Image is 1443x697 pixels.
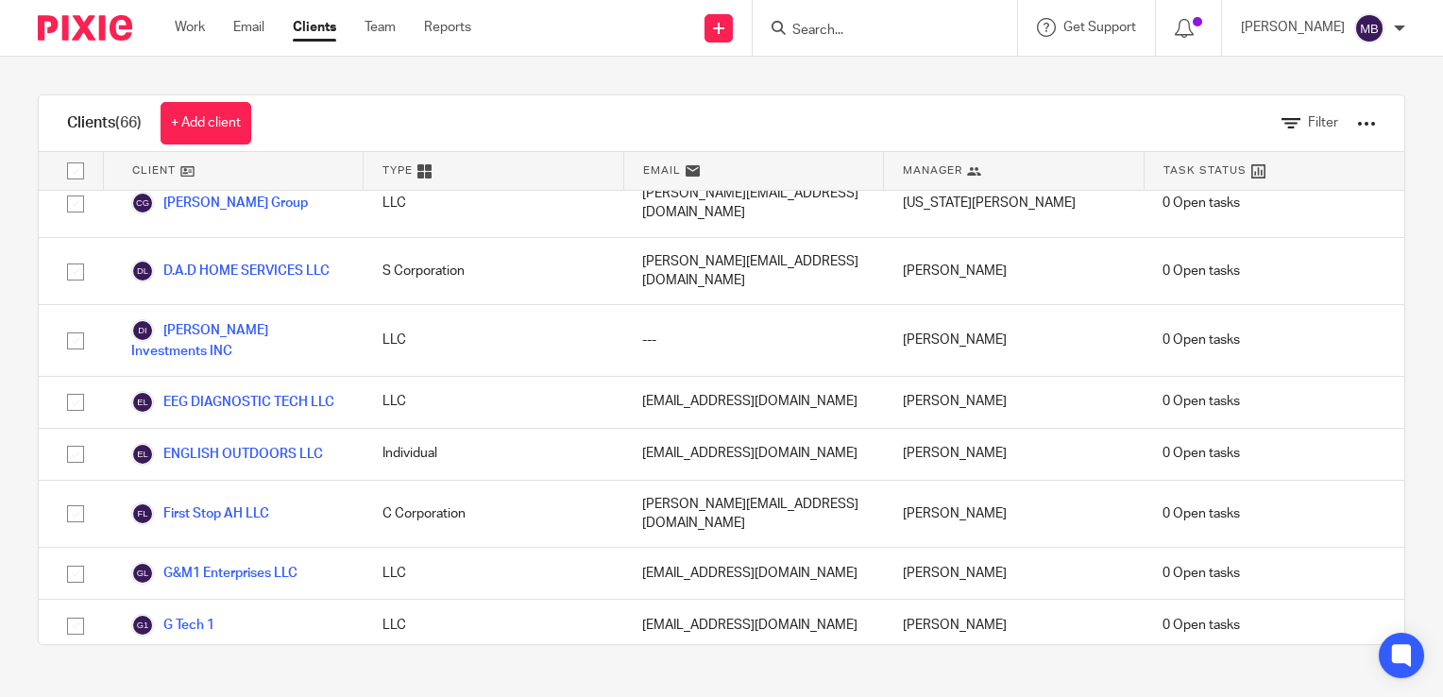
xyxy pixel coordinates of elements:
[131,192,308,214] a: [PERSON_NAME] Group
[1163,444,1240,463] span: 0 Open tasks
[131,443,323,466] a: ENGLISH OUTDOORS LLC
[884,305,1145,375] div: [PERSON_NAME]
[132,162,176,178] span: Client
[623,548,884,599] div: [EMAIL_ADDRESS][DOMAIN_NAME]
[365,18,396,37] a: Team
[364,377,624,428] div: LLC
[1241,18,1345,37] p: [PERSON_NAME]
[131,502,269,525] a: First Stop AH LLC
[364,548,624,599] div: LLC
[1163,194,1240,212] span: 0 Open tasks
[1163,392,1240,411] span: 0 Open tasks
[58,153,93,189] input: Select all
[643,162,681,178] span: Email
[623,170,884,237] div: [PERSON_NAME][EMAIL_ADDRESS][DOMAIN_NAME]
[884,238,1145,305] div: [PERSON_NAME]
[1354,13,1384,43] img: svg%3E
[364,305,624,375] div: LLC
[1163,616,1240,635] span: 0 Open tasks
[884,481,1145,548] div: [PERSON_NAME]
[131,260,330,282] a: D.A.D HOME SERVICES LLC
[903,162,962,178] span: Manager
[131,443,154,466] img: svg%3E
[364,481,624,548] div: C Corporation
[623,600,884,651] div: [EMAIL_ADDRESS][DOMAIN_NAME]
[131,192,154,214] img: svg%3E
[364,238,624,305] div: S Corporation
[131,391,154,414] img: svg%3E
[67,113,142,133] h1: Clients
[1163,331,1240,349] span: 0 Open tasks
[131,562,154,585] img: svg%3E
[131,260,154,282] img: svg%3E
[364,600,624,651] div: LLC
[382,162,413,178] span: Type
[364,429,624,480] div: Individual
[115,115,142,130] span: (66)
[884,548,1145,599] div: [PERSON_NAME]
[623,481,884,548] div: [PERSON_NAME][EMAIL_ADDRESS][DOMAIN_NAME]
[293,18,336,37] a: Clients
[233,18,264,37] a: Email
[131,562,297,585] a: G&M1 Enterprises LLC
[1063,21,1136,34] span: Get Support
[623,305,884,375] div: ---
[623,377,884,428] div: [EMAIL_ADDRESS][DOMAIN_NAME]
[161,102,251,144] a: + Add client
[131,502,154,525] img: svg%3E
[790,23,960,40] input: Search
[623,429,884,480] div: [EMAIL_ADDRESS][DOMAIN_NAME]
[1163,262,1240,280] span: 0 Open tasks
[884,429,1145,480] div: [PERSON_NAME]
[623,238,884,305] div: [PERSON_NAME][EMAIL_ADDRESS][DOMAIN_NAME]
[131,391,334,414] a: EEG DIAGNOSTIC TECH LLC
[131,614,154,637] img: svg%3E
[175,18,205,37] a: Work
[38,15,132,41] img: Pixie
[1163,162,1247,178] span: Task Status
[884,377,1145,428] div: [PERSON_NAME]
[131,319,345,361] a: [PERSON_NAME] Investments INC
[131,614,214,637] a: G Tech 1
[1163,564,1240,583] span: 0 Open tasks
[131,319,154,342] img: svg%3E
[1163,504,1240,523] span: 0 Open tasks
[1308,116,1338,129] span: Filter
[884,600,1145,651] div: [PERSON_NAME]
[424,18,471,37] a: Reports
[884,170,1145,237] div: [US_STATE][PERSON_NAME]
[364,170,624,237] div: LLC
